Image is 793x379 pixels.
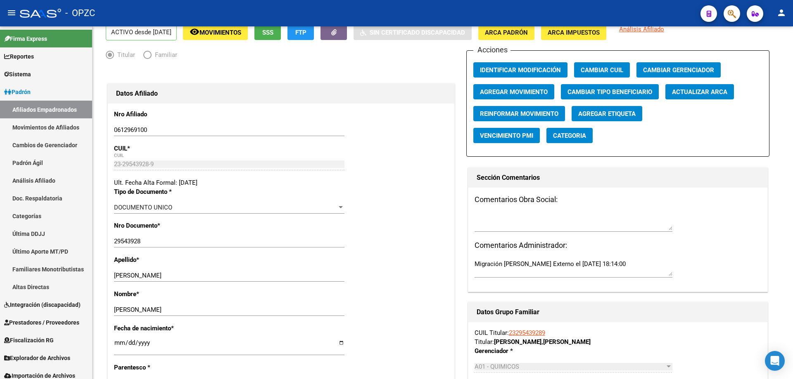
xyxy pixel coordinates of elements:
span: Integración (discapacidad) [4,300,81,309]
p: Tipo de Documento * [114,187,214,196]
p: Nro Afiliado [114,110,214,119]
mat-icon: remove_red_eye [190,27,199,37]
a: 23295439289 [509,329,545,337]
button: FTP [287,25,314,40]
button: Agregar Movimiento [473,84,554,99]
button: Reinformar Movimiento [473,106,565,121]
button: Cambiar Gerenciador [636,62,721,78]
span: Actualizar ARCA [672,88,727,96]
span: Agregar Movimiento [480,88,548,96]
p: Nro Documento [114,221,214,230]
span: , [541,338,543,346]
span: DOCUMENTO UNICO [114,204,172,211]
span: Movimientos [199,29,241,36]
mat-icon: menu [7,8,17,18]
h3: Acciones [473,44,510,56]
span: Vencimiento PMI [480,132,533,139]
p: Parentesco * [114,363,214,372]
p: Gerenciador * [475,346,560,355]
button: Identificar Modificación [473,62,567,78]
p: CUIL [114,144,214,153]
span: Reinformar Movimiento [480,110,558,118]
span: Reportes [4,52,34,61]
div: CUIL Titular: Titular: [475,328,761,346]
h3: Comentarios Administrador: [475,240,761,251]
button: Agregar Etiqueta [572,106,642,121]
p: Fecha de nacimiento [114,324,214,333]
button: Actualizar ARCA [665,84,734,99]
p: ACTIVO desde [DATE] [106,25,177,40]
span: Padrón [4,87,31,97]
span: ARCA Impuestos [548,29,600,36]
span: Agregar Etiqueta [578,110,636,118]
p: Apellido [114,255,214,264]
h1: Sección Comentarios [477,171,759,184]
span: A01 - QUIMICOS [475,363,519,370]
button: Categoria [546,128,593,143]
strong: [PERSON_NAME] [PERSON_NAME] [494,338,591,346]
span: Fiscalización RG [4,336,54,345]
span: Sin Certificado Discapacidad [370,29,465,36]
button: Sin Certificado Discapacidad [354,25,472,40]
button: Vencimiento PMI [473,128,540,143]
span: Firma Express [4,34,47,43]
div: Open Intercom Messenger [765,351,785,371]
span: Familiar [152,50,177,59]
span: Explorador de Archivos [4,353,70,363]
button: Movimientos [183,25,248,40]
span: Prestadores / Proveedores [4,318,79,327]
span: Identificar Modificación [480,66,561,74]
span: Categoria [553,132,586,139]
span: Cambiar Tipo Beneficiario [567,88,652,96]
span: Titular [114,50,135,59]
span: Análisis Afiliado [619,26,664,33]
span: Cambiar Gerenciador [643,66,714,74]
div: Ult. Fecha Alta Formal: [DATE] [114,178,448,187]
p: Nombre [114,290,214,299]
h3: Comentarios Obra Social: [475,194,761,205]
span: FTP [295,29,306,36]
h1: Datos Afiliado [116,87,446,100]
button: ARCA Padrón [478,25,534,40]
span: ARCA Padrón [485,29,528,36]
button: SSS [254,25,281,40]
button: Cambiar CUIL [574,62,630,78]
span: Cambiar CUIL [581,66,623,74]
mat-icon: person [776,8,786,18]
mat-radio-group: Elija una opción [106,53,185,60]
button: Cambiar Tipo Beneficiario [561,84,659,99]
span: Sistema [4,70,31,79]
button: ARCA Impuestos [541,25,606,40]
span: - OPZC [65,4,95,22]
h1: Datos Grupo Familiar [477,306,759,319]
span: SSS [262,29,273,36]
